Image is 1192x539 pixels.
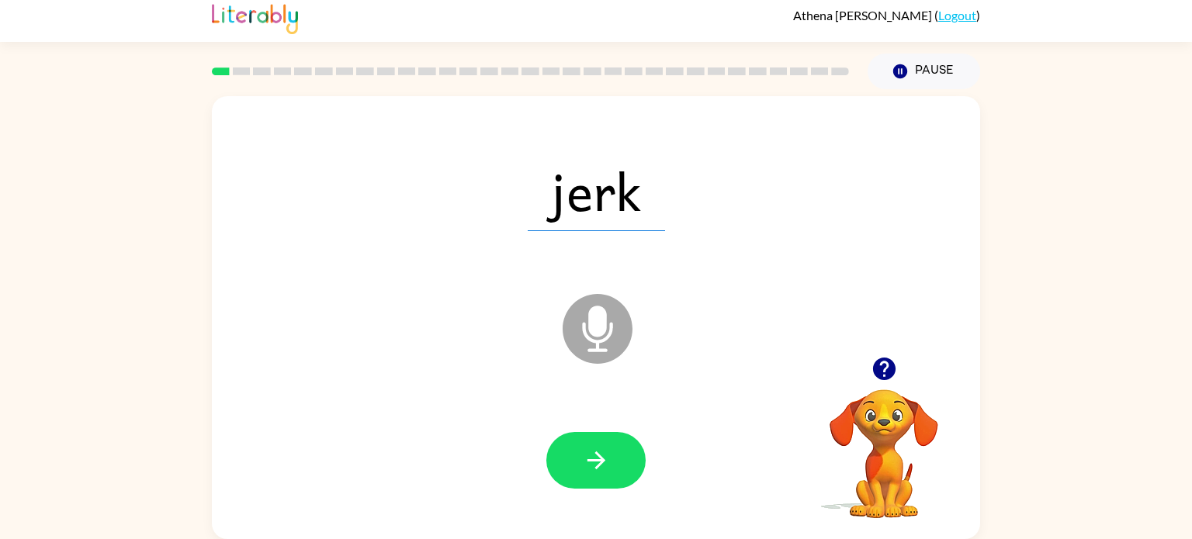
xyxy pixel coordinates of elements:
button: Pause [868,54,980,89]
video: Your browser must support playing .mp4 files to use Literably. Please try using another browser. [806,365,962,520]
div: ( ) [793,8,980,22]
a: Logout [938,8,976,22]
span: Athena [PERSON_NAME] [793,8,934,22]
span: jerk [528,150,665,231]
